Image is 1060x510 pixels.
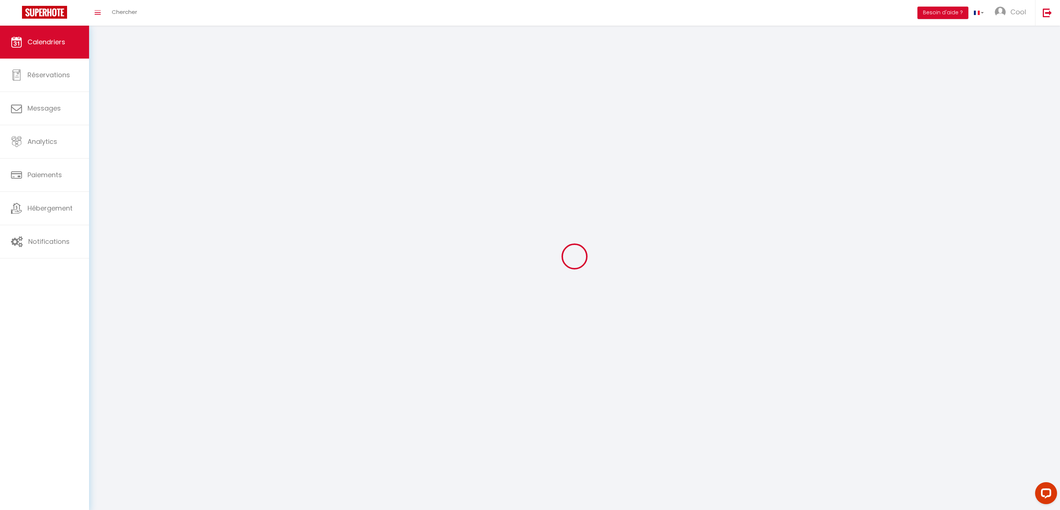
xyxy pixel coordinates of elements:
button: Besoin d'aide ? [917,7,968,19]
span: Notifications [28,237,70,246]
img: ... [995,7,1006,18]
iframe: LiveChat chat widget [1029,479,1060,510]
span: Analytics [27,137,57,146]
img: logout [1043,8,1052,17]
span: Chercher [112,8,137,16]
span: Calendriers [27,37,65,46]
span: Paiements [27,170,62,179]
span: Cool [1011,7,1026,16]
img: Super Booking [22,6,67,19]
span: Hébergement [27,204,73,213]
span: Réservations [27,70,70,79]
span: Messages [27,104,61,113]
